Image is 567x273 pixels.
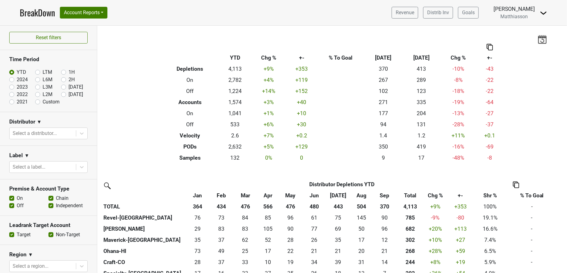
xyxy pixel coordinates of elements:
th: TOTAL [102,201,186,212]
div: 83 [235,225,256,233]
th: Depletions [161,63,219,74]
label: [DATE] [69,83,83,91]
th: Ohana-HI [102,246,186,257]
a: Goals [458,7,479,19]
label: 2H [69,76,75,83]
label: Custom [43,98,60,106]
td: - [506,201,558,212]
label: 2022 [17,91,28,98]
td: 12.333 [373,234,397,246]
td: 96.167 [278,212,302,223]
span: ▼ [28,251,33,258]
th: Velocity [161,130,219,141]
th: Jul: activate to sort column ascending [326,190,350,201]
div: 39 [328,258,349,266]
div: 10 [259,258,277,266]
th: On [161,74,219,86]
div: 302 [398,236,423,244]
td: 25.918 [302,234,326,246]
th: 370 [373,201,397,212]
th: Total: activate to sort column ascending [397,190,424,201]
td: -64 [476,97,503,108]
td: +152 [287,86,317,97]
th: 267.950 [397,246,424,257]
a: Distrib Inv [423,7,453,19]
label: L3M [43,83,52,91]
label: 1H [69,69,75,76]
th: Revel-[GEOGRAPHIC_DATA] [102,212,186,223]
td: 74.75 [326,212,350,223]
td: -16 % [440,141,476,152]
div: +113 [448,225,473,233]
th: 566 [257,201,278,212]
th: Chg %: activate to sort column ascending [424,190,447,201]
td: 289 [402,74,440,86]
th: 364 [186,201,209,212]
td: 13.75 [373,257,397,268]
td: +3 % [251,97,287,108]
td: - [506,234,558,246]
a: BreakDown [20,6,55,19]
th: On [161,108,219,119]
td: 100% [474,201,506,212]
td: -13 % [440,108,476,119]
td: 9 [365,152,402,163]
td: 34.584 [186,234,209,246]
td: 20.75 [373,246,397,257]
td: 335 [402,97,440,108]
div: 52 [259,236,277,244]
td: -22 [476,74,503,86]
td: 94 [365,119,402,130]
td: 1,574 [219,97,251,108]
th: Aug: activate to sort column ascending [350,190,373,201]
td: 36.748 [210,234,233,246]
td: +6 % [251,119,287,130]
div: 37 [211,236,232,244]
label: L2M [43,91,52,98]
td: 16.6% [474,223,506,234]
td: 1.2 [402,130,440,141]
td: +129 [287,141,317,152]
td: +1 % [251,108,287,119]
td: 32.5 [233,257,257,268]
td: +30 [287,119,317,130]
td: -9 % [424,212,447,223]
div: 50 [352,225,371,233]
td: 19.1% [474,212,506,223]
span: ▼ [37,118,42,126]
th: [PERSON_NAME] [102,223,186,234]
th: Apr: activate to sort column ascending [257,190,278,201]
a: Revenue [392,7,418,19]
span: Matthiasson [501,14,528,19]
label: 2021 [17,98,28,106]
td: -18 % [440,86,476,97]
div: 26 [304,236,325,244]
div: 62 [235,236,256,244]
th: Mar: activate to sort column ascending [233,190,257,201]
td: 27.999 [278,234,302,246]
td: +8 % [424,257,447,268]
td: 132 [219,152,251,163]
td: -8 % [440,74,476,86]
td: +353 [287,63,317,74]
th: 443 [326,201,350,212]
td: 34 [302,257,326,268]
div: 33 [235,258,256,266]
td: 34.749 [326,234,350,246]
td: 204 [402,108,440,119]
td: -27 [476,108,503,119]
td: 90.082 [373,212,397,223]
th: 785.417 [397,212,424,223]
td: 20.83 [302,246,326,257]
th: % To Goal [317,52,365,63]
div: 21 [328,247,349,255]
div: +59 [448,247,473,255]
td: 36.917 [210,257,233,268]
div: -80 [448,214,473,222]
td: 28.25 [186,257,209,268]
label: LTM [43,69,52,76]
label: Non-Target [56,231,80,238]
th: 4,113 [397,201,424,212]
td: 22.17 [278,246,302,257]
td: +0.1 [476,130,503,141]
